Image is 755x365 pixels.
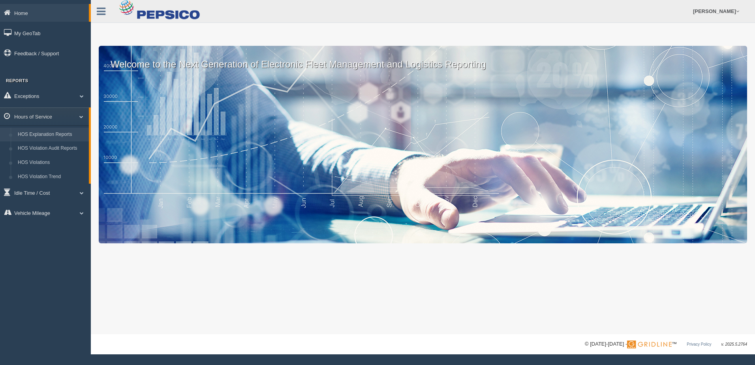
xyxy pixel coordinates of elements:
span: v. 2025.5.2764 [721,342,747,346]
div: © [DATE]-[DATE] - ™ [585,340,747,348]
a: HOS Violations [14,156,89,170]
a: HOS Explanation Reports [14,128,89,142]
a: HOS Violation Trend [14,170,89,184]
img: Gridline [627,341,672,348]
a: HOS Violation Audit Reports [14,141,89,156]
p: Welcome to the Next Generation of Electronic Fleet Management and Logistics Reporting [99,46,747,71]
a: Privacy Policy [687,342,711,346]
